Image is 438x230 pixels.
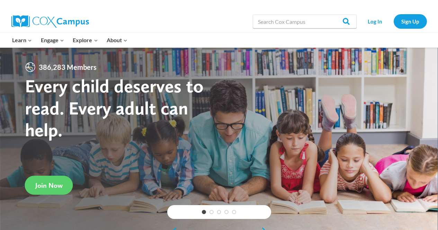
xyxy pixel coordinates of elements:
a: 3 [217,210,221,214]
nav: Primary Navigation [8,33,132,47]
a: Log In [360,14,390,28]
a: 1 [202,210,206,214]
span: Engage [41,36,64,45]
nav: Secondary Navigation [360,14,427,28]
a: 4 [224,210,229,214]
input: Search Cox Campus [253,15,357,28]
span: About [107,36,127,45]
span: Explore [73,36,98,45]
a: Sign Up [394,14,427,28]
span: Learn [12,36,32,45]
a: 5 [232,210,236,214]
span: Join Now [35,181,63,190]
img: Cox Campus [11,15,89,28]
a: 2 [209,210,214,214]
a: Join Now [25,176,73,195]
span: 386,283 Members [36,62,99,73]
strong: Every child deserves to read. Every adult can help. [25,75,204,141]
